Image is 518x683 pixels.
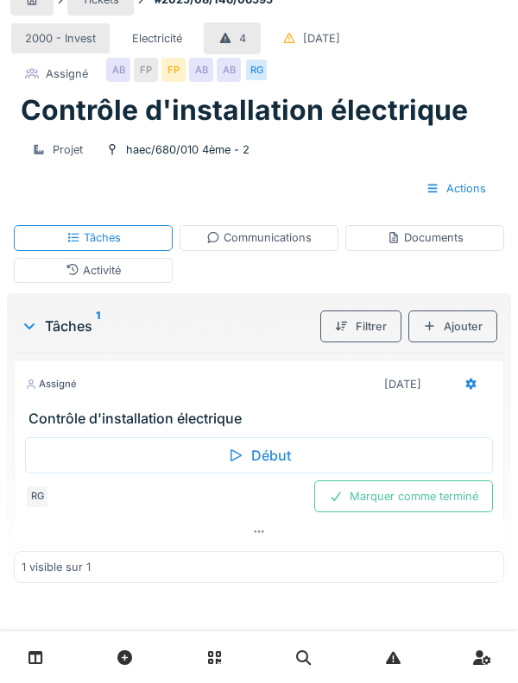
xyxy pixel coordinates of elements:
[106,58,130,82] div: AB
[21,316,313,336] div: Tâches
[314,480,493,512] div: Marquer comme terminé
[239,30,246,47] div: 4
[53,141,83,158] div: Projet
[22,559,91,575] div: 1 visible sur 1
[161,58,186,82] div: FP
[25,485,49,509] div: RG
[411,172,501,204] div: Actions
[217,58,241,82] div: AB
[25,30,96,47] div: 2000 - Invest
[66,229,121,246] div: Tâches
[126,141,250,158] div: haec/680/010 4ème - 2
[303,30,340,47] div: [DATE]
[66,262,121,279] div: Activité
[244,58,268,82] div: RG
[25,437,493,473] div: Début
[189,58,213,82] div: AB
[206,229,312,246] div: Communications
[320,310,401,342] div: Filtrer
[387,229,464,246] div: Documents
[28,410,496,427] h3: Contrôle d'installation électrique
[25,377,77,392] div: Assigné
[21,94,468,127] h1: Contrôle d'installation électrique
[408,310,497,342] div: Ajouter
[384,376,421,392] div: [DATE]
[132,30,182,47] div: Electricité
[96,316,100,336] sup: 1
[46,66,88,82] div: Assigné
[134,58,158,82] div: FP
